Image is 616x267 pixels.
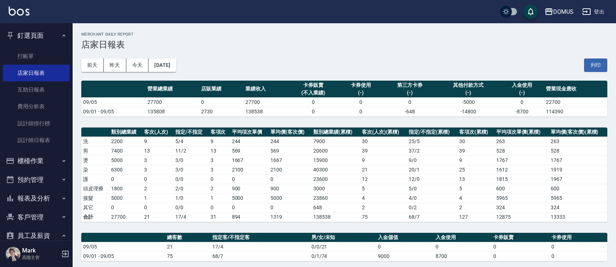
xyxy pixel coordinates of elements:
[311,146,360,155] td: 20600
[3,208,70,227] button: 客戶管理
[81,128,607,222] table: a dense table
[109,155,142,165] td: 5000
[211,242,310,251] td: 17/4
[81,165,109,174] td: 染
[269,193,311,203] td: 5000
[3,132,70,149] a: 設計師日報表
[549,184,607,193] td: 600
[109,137,142,146] td: 2200
[165,233,211,242] th: 總客數
[549,165,607,174] td: 1919
[165,251,211,261] td: 75
[311,155,360,165] td: 15900
[340,89,381,97] div: (-)
[174,137,208,146] td: 5 / 4
[209,128,230,137] th: 客項次
[81,193,109,203] td: 接髮
[174,165,208,174] td: 3 / 0
[244,107,288,116] td: 138538
[407,184,457,193] td: 5 / 0
[407,146,457,155] td: 37 / 2
[211,233,310,242] th: 指定客/不指定客
[146,81,199,98] th: 營業總業績
[494,212,549,222] td: 12875
[174,193,208,203] td: 1 / 0
[310,251,376,261] td: 0/1/74
[165,242,211,251] td: 21
[288,97,339,107] td: 0
[146,107,199,116] td: 135808
[544,107,607,116] td: 114390
[174,128,208,137] th: 指定/不指定
[142,128,174,137] th: 客次(人次)
[81,146,109,155] td: 剪
[549,174,607,184] td: 1967
[500,97,544,107] td: 0
[211,251,310,261] td: 68/7
[3,48,70,65] a: 打帳單
[230,128,269,137] th: 平均項次單價
[148,58,176,72] button: [DATE]
[407,128,457,137] th: 指定/不指定(累積)
[230,203,269,212] td: 0
[457,137,494,146] td: 30
[3,189,70,208] button: 報表及分析
[142,155,174,165] td: 3
[550,233,607,242] th: 卡券使用
[209,155,230,165] td: 3
[142,212,174,222] td: 21
[174,212,208,222] td: 17/4
[360,174,407,184] td: 12
[174,203,208,212] td: 0 / 0
[549,203,607,212] td: 324
[81,58,104,72] button: 前天
[434,242,491,251] td: 0
[584,58,607,72] button: 列印
[544,81,607,98] th: 營業現金應收
[6,247,20,261] img: Person
[494,137,549,146] td: 263
[104,58,126,72] button: 昨天
[407,193,457,203] td: 4 / 0
[491,251,549,261] td: 0
[81,212,109,222] td: 合計
[340,81,381,89] div: 卡券使用
[311,174,360,184] td: 23600
[269,137,311,146] td: 244
[523,4,538,19] button: save
[311,212,360,222] td: 138538
[174,146,208,155] td: 11 / 2
[311,165,360,174] td: 40300
[209,193,230,203] td: 1
[3,170,70,189] button: 預約管理
[81,40,607,50] h3: 店家日報表
[339,107,383,116] td: 0
[457,155,494,165] td: 9
[311,128,360,137] th: 類別總業績(累積)
[407,174,457,184] td: 12 / 0
[385,89,435,97] div: (-)
[146,97,199,107] td: 27700
[457,203,494,212] td: 2
[109,212,142,222] td: 27700
[81,251,165,261] td: 09/01 - 09/05
[81,97,146,107] td: 09/05
[3,151,70,170] button: 櫃檯作業
[494,174,549,184] td: 1815
[549,155,607,165] td: 1767
[230,137,269,146] td: 244
[230,193,269,203] td: 5000
[142,184,174,193] td: 2
[142,174,174,184] td: 0
[209,146,230,155] td: 13
[502,89,542,97] div: (-)
[360,165,407,174] td: 21
[209,137,230,146] td: 9
[81,155,109,165] td: 燙
[579,5,607,19] button: 登出
[494,128,549,137] th: 平均項次單價(累積)
[81,107,146,116] td: 09/01 - 09/05
[339,97,383,107] td: 0
[269,155,311,165] td: 1667
[457,184,494,193] td: 5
